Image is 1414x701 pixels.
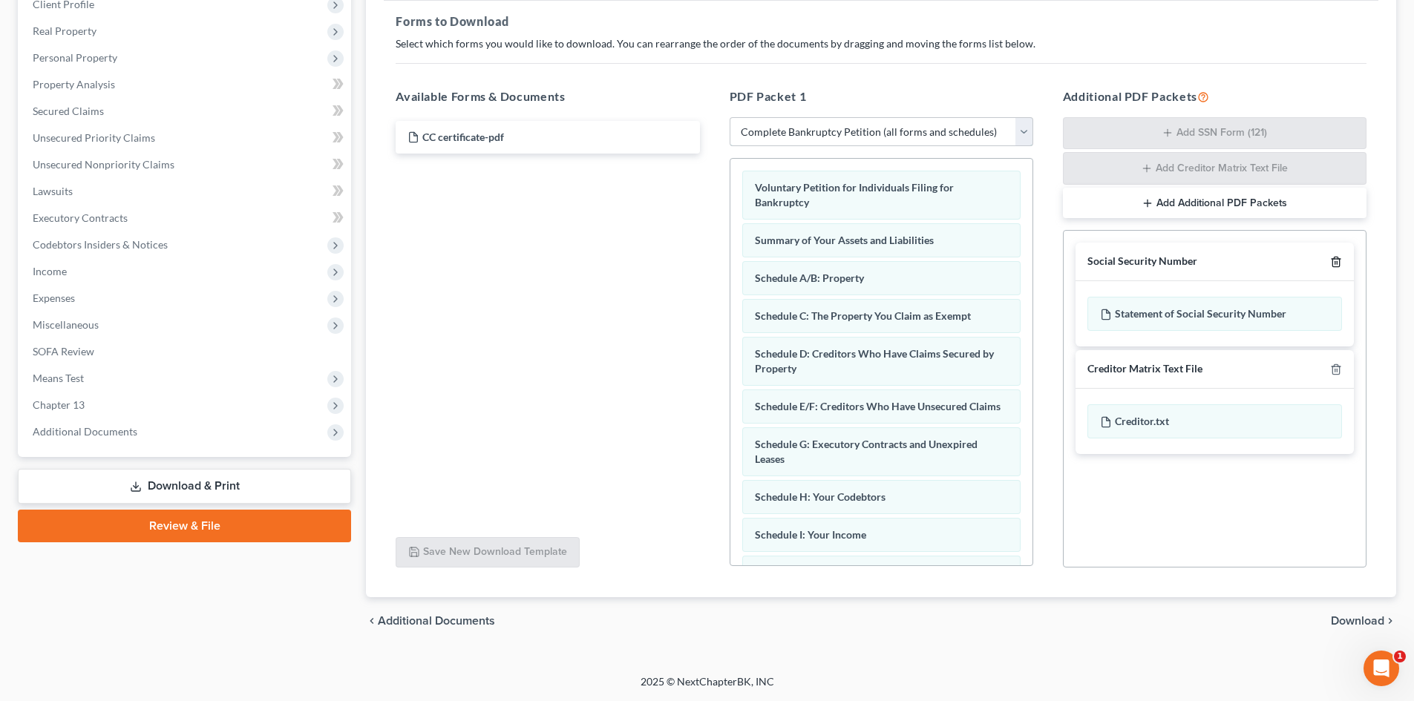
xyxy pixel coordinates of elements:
span: SOFA Review [33,345,94,358]
button: Add Additional PDF Packets [1063,188,1366,219]
a: chevron_left Additional Documents [366,615,495,627]
iframe: Intercom live chat [1364,651,1399,686]
div: 2025 © NextChapterBK, INC [284,674,1130,701]
span: Schedule G: Executory Contracts and Unexpired Leases [755,438,978,465]
span: Schedule E/F: Creditors Who Have Unsecured Claims [755,400,1001,412]
span: Schedule D: Creditors Who Have Claims Secured by Property [755,347,994,375]
div: Creditor.txt [1087,404,1342,438]
span: Lawsuits [33,185,73,197]
i: chevron_right [1384,615,1396,627]
span: Codebtors Insiders & Notices [33,238,168,251]
h5: PDF Packet 1 [730,88,1033,105]
button: Save New Download Template [396,537,580,568]
span: Schedule A/B: Property [755,271,864,284]
span: Schedule C: The Property You Claim as Exempt [755,309,971,322]
span: Means Test [33,372,84,384]
span: Miscellaneous [33,318,99,331]
span: Additional Documents [33,425,137,438]
div: Statement of Social Security Number [1087,297,1342,331]
p: Select which forms you would like to download. You can rearrange the order of the documents by dr... [396,36,1366,51]
a: Secured Claims [21,98,351,125]
a: Executory Contracts [21,205,351,231]
span: Summary of Your Assets and Liabilities [755,234,934,246]
span: 1 [1394,651,1406,662]
span: Executory Contracts [33,211,128,224]
a: Unsecured Priority Claims [21,125,351,151]
span: Chapter 13 [33,398,85,411]
button: Add SSN Form (121) [1063,117,1366,150]
span: Additional Documents [378,615,495,627]
a: Unsecured Nonpriority Claims [21,151,351,178]
i: chevron_left [366,615,378,627]
span: Unsecured Priority Claims [33,131,155,144]
span: Secured Claims [33,105,104,117]
span: Schedule I: Your Income [755,528,866,541]
span: Schedule H: Your Codebtors [755,490,886,503]
span: Real Property [33,24,96,37]
span: Download [1331,615,1384,627]
a: SOFA Review [21,338,351,365]
a: Download & Print [18,469,351,504]
button: Add Creditor Matrix Text File [1063,152,1366,185]
h5: Available Forms & Documents [396,88,699,105]
span: Income [33,265,67,277]
span: CC certificate-pdf [422,131,504,143]
span: Personal Property [33,51,117,64]
a: Lawsuits [21,178,351,205]
span: Voluntary Petition for Individuals Filing for Bankruptcy [755,181,954,208]
span: Unsecured Nonpriority Claims [33,158,174,171]
div: Creditor Matrix Text File [1087,362,1202,376]
span: Expenses [33,292,75,304]
a: Review & File [18,510,351,542]
a: Property Analysis [21,71,351,98]
span: Property Analysis [33,78,115,90]
div: Social Security Number [1087,254,1197,269]
button: Download chevron_right [1331,615,1396,627]
h5: Forms to Download [396,13,1366,30]
h5: Additional PDF Packets [1063,88,1366,105]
